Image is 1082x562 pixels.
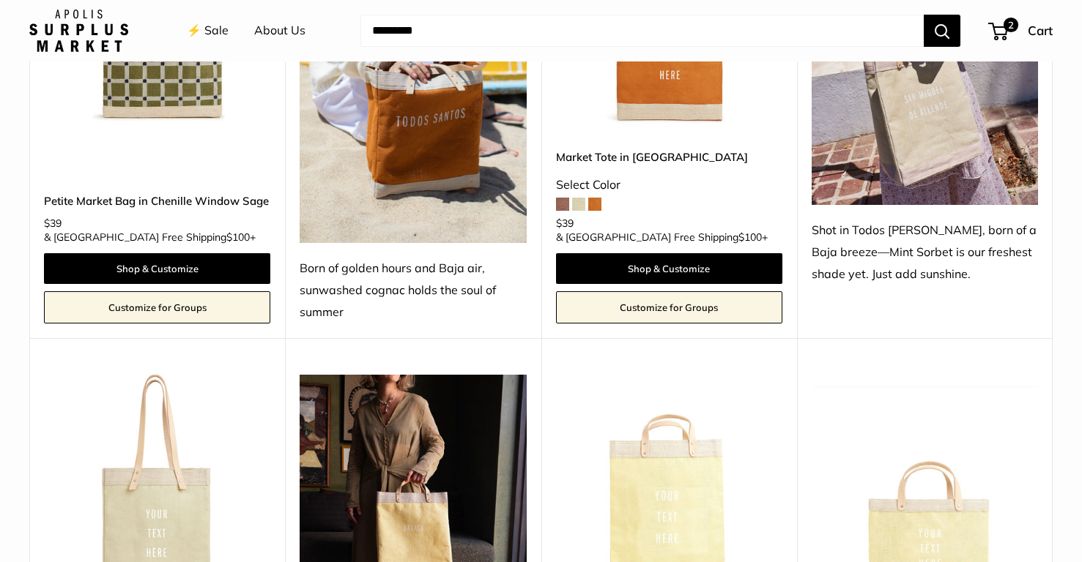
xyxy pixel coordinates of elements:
[44,192,270,209] a: Petite Market Bag in Chenille Window Sage
[300,258,526,323] div: Born of golden hours and Baja air, sunwashed cognac holds the soul of summer
[1028,23,1053,38] span: Cart
[44,232,256,242] span: & [GEOGRAPHIC_DATA] Free Shipping +
[556,217,574,230] span: $39
[556,149,782,165] a: Market Tote in [GEOGRAPHIC_DATA]
[226,231,250,244] span: $100
[812,220,1038,285] div: Shot in Todos [PERSON_NAME], born of a Baja breeze—Mint Sorbet is our freshest shade yet. Just ad...
[556,291,782,323] a: Customize for Groups
[187,20,229,42] a: ⚡️ Sale
[738,231,762,244] span: $100
[556,174,782,196] div: Select Color
[556,232,768,242] span: & [GEOGRAPHIC_DATA] Free Shipping +
[990,19,1053,42] a: 2 Cart
[1004,18,1018,32] span: 2
[924,15,960,47] button: Search
[556,253,782,284] a: Shop & Customize
[44,217,62,230] span: $39
[360,15,924,47] input: Search...
[44,253,270,284] a: Shop & Customize
[29,10,128,52] img: Apolis: Surplus Market
[254,20,305,42] a: About Us
[44,291,270,323] a: Customize for Groups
